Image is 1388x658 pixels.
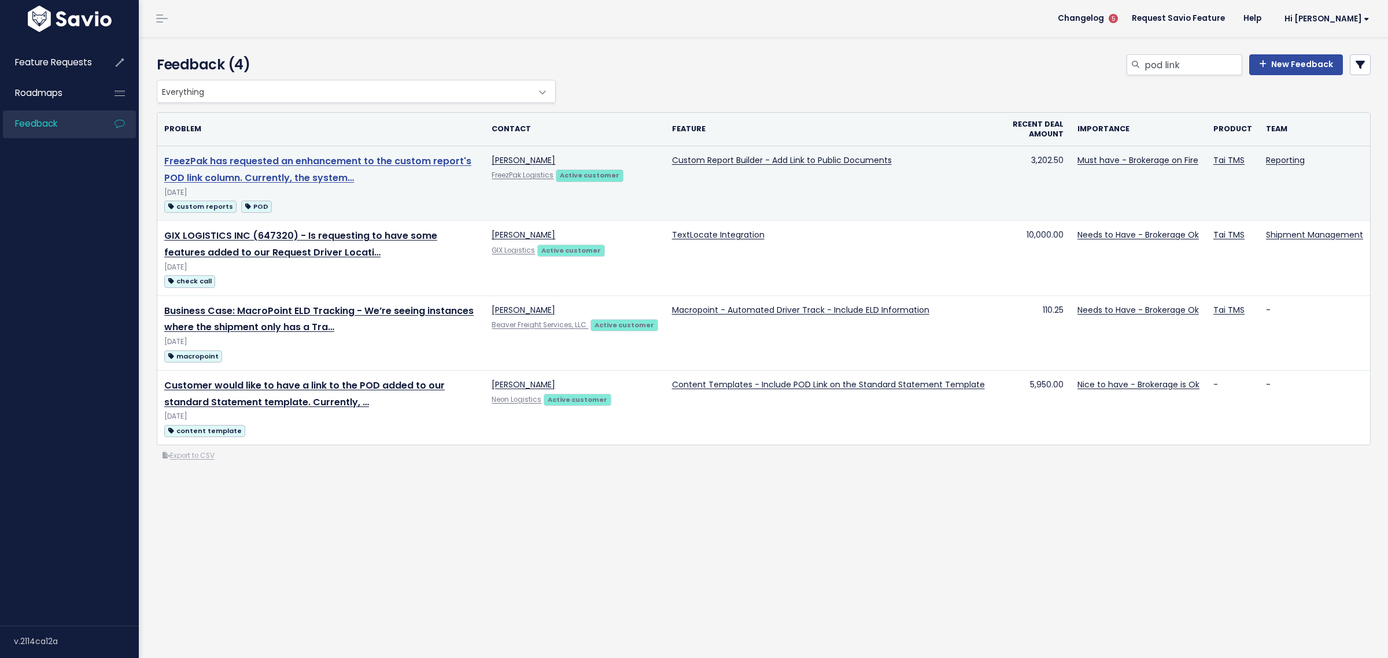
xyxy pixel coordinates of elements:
th: Feature [665,113,992,146]
span: Hi [PERSON_NAME] [1284,14,1369,23]
span: Everything [157,80,532,102]
a: Macropoint - Automated Driver Track - Include ELD Information [672,304,929,316]
div: [DATE] [164,261,478,273]
a: Content Templates - Include POD Link on the Standard Statement Template [672,379,985,390]
a: Beaver Freight Services, LLC. [492,320,588,330]
a: Active customer [556,169,623,180]
a: Customer would like to have a link to the POD added to our standard Statement template. Currently, … [164,379,445,409]
td: 10,000.00 [992,221,1070,295]
a: FreezPak Logistics [492,171,553,180]
span: check call [164,275,215,287]
td: - [1259,295,1370,370]
input: Search feedback... [1143,54,1242,75]
a: TextLocate Integration [672,229,765,241]
span: Everything [157,80,556,103]
span: content template [164,425,245,437]
td: 3,202.50 [992,146,1070,221]
th: Problem [157,113,485,146]
a: [PERSON_NAME] [492,304,555,316]
span: custom reports [164,201,237,213]
th: Product [1206,113,1259,146]
span: Feedback [15,117,57,130]
a: Help [1234,10,1271,27]
strong: Active customer [548,395,607,404]
a: Shipment Management [1266,229,1363,241]
a: GIX LOGISTICS INC (647320) - Is requesting to have some features added to our Request Driver Locati… [164,229,437,259]
a: New Feedback [1249,54,1343,75]
span: Changelog [1058,14,1104,23]
span: macropoint [164,350,222,363]
a: Request Savio Feature [1123,10,1234,27]
a: Neon Logistics [492,395,541,404]
th: Team [1259,113,1370,146]
a: Export to CSV [163,451,215,460]
a: Needs to Have - Brokerage Ok [1077,304,1199,316]
a: Nice to have - Brokerage is Ok [1077,379,1199,390]
strong: Active customer [595,320,654,330]
a: Roadmaps [3,80,96,106]
a: Hi [PERSON_NAME] [1271,10,1379,28]
td: - [1259,370,1370,445]
span: Roadmaps [15,87,62,99]
th: Contact [485,113,665,146]
a: Feature Requests [3,49,96,76]
td: 5,950.00 [992,370,1070,445]
a: POD [241,199,272,213]
a: Tai TMS [1213,154,1245,166]
a: [PERSON_NAME] [492,379,555,390]
td: 110.25 [992,295,1070,370]
a: GIX Logistics [492,246,535,255]
a: macropoint [164,349,222,363]
td: - [1206,370,1259,445]
a: [PERSON_NAME] [492,154,555,166]
a: Feedback [3,110,96,137]
div: [DATE] [164,336,478,348]
a: Custom Report Builder - Add Link to Public Documents [672,154,892,166]
span: POD [241,201,272,213]
a: Active customer [537,244,604,256]
th: Importance [1070,113,1206,146]
img: logo-white.9d6f32f41409.svg [25,6,115,32]
a: Reporting [1266,154,1305,166]
div: [DATE] [164,411,478,423]
a: Tai TMS [1213,229,1245,241]
a: content template [164,423,245,438]
div: [DATE] [164,187,478,199]
a: Active customer [590,319,658,330]
a: Active customer [544,393,611,405]
a: Must have - Brokerage on Fire [1077,154,1198,166]
th: Recent deal amount [992,113,1070,146]
strong: Active customer [541,246,601,255]
a: Tai TMS [1213,304,1245,316]
strong: Active customer [560,171,619,180]
a: FreezPak has requested an enhancement to the custom report's POD link column. Currently, the system… [164,154,471,184]
a: check call [164,273,215,288]
a: [PERSON_NAME] [492,229,555,241]
span: 5 [1109,14,1118,23]
a: custom reports [164,199,237,213]
a: Needs to Have - Brokerage Ok [1077,229,1199,241]
span: Feature Requests [15,56,92,68]
div: v.2114ca12a [14,626,139,656]
h4: Feedback (4) [157,54,550,75]
a: Business Case: MacroPoint ELD Tracking - We’re seeing instances where the shipment only has a Tra… [164,304,474,334]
